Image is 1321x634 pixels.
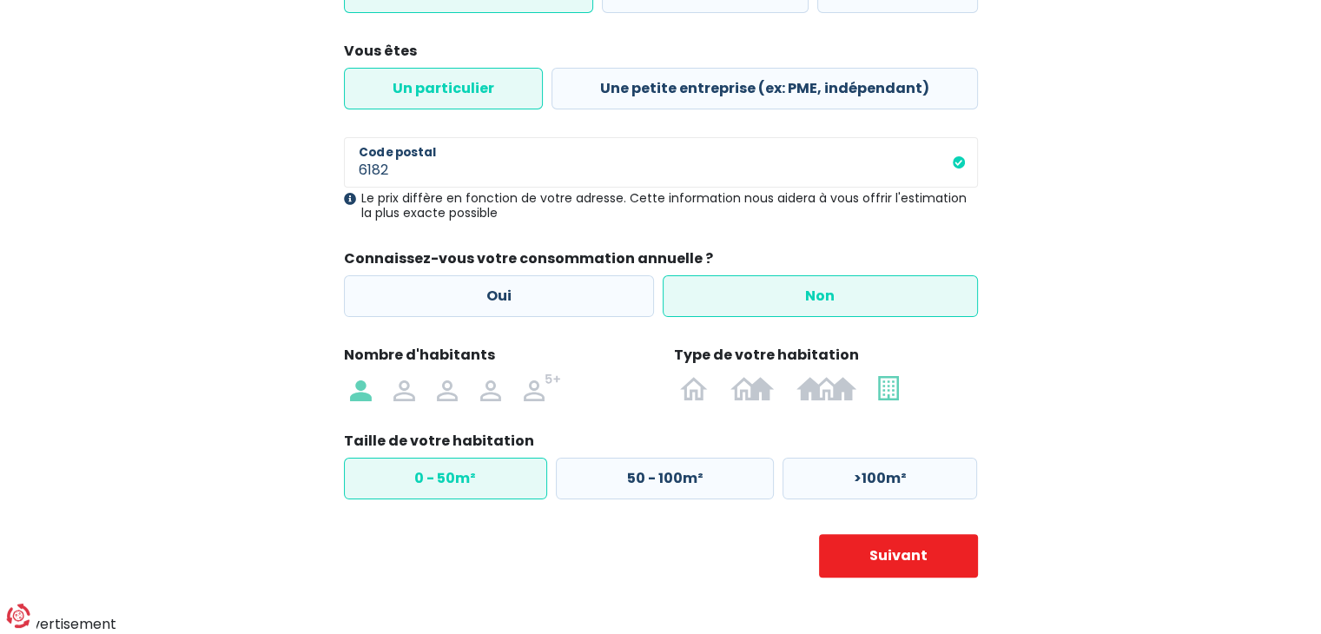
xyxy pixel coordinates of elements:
legend: Connaissez-vous votre consommation annuelle ? [344,248,978,275]
legend: Nombre d'habitants [344,345,648,372]
label: Une petite entreprise (ex: PME, indépendant) [552,68,978,109]
img: 1 personne [350,373,371,401]
img: Appartement [878,373,898,401]
label: 50 - 100m² [556,458,774,499]
img: Bâtiment semi-ouvert [730,373,774,401]
img: 4 personnes [480,373,501,401]
img: 2 personnes [393,373,414,401]
legend: Type de votre habitation [674,345,978,372]
img: 5 personnes ou + [524,373,562,401]
input: 1000 [344,137,978,188]
img: Bâtiment ouvert [680,373,708,401]
div: Le prix diffère en fonction de votre adresse. Cette information nous aidera à vous offrir l'estim... [344,191,978,221]
label: Un particulier [344,68,543,109]
label: 0 - 50m² [344,458,547,499]
img: 3 personnes [437,373,458,401]
label: Oui [344,275,655,317]
legend: Taille de votre habitation [344,431,978,458]
label: >100m² [783,458,977,499]
label: Non [663,275,978,317]
button: Suivant [819,534,978,578]
legend: Vous êtes [344,41,978,68]
img: Bâtiment fermé [796,373,856,401]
